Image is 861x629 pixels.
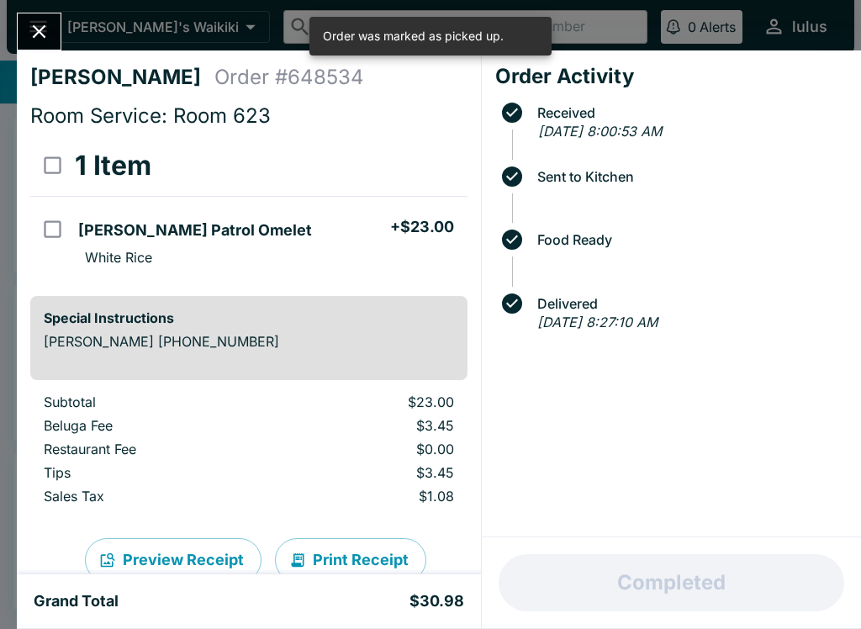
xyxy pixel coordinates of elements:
[34,591,119,611] h5: Grand Total
[288,464,453,481] p: $3.45
[529,105,848,120] span: Received
[529,232,848,247] span: Food Ready
[18,13,61,50] button: Close
[30,394,467,511] table: orders table
[44,394,261,410] p: Subtotal
[323,22,504,50] div: Order was marked as picked up.
[409,591,464,611] h5: $30.98
[30,135,467,283] table: orders table
[214,65,364,90] h4: Order # 648534
[30,65,214,90] h4: [PERSON_NAME]
[44,441,261,457] p: Restaurant Fee
[288,394,453,410] p: $23.00
[529,169,848,184] span: Sent to Kitchen
[288,441,453,457] p: $0.00
[85,538,261,582] button: Preview Receipt
[44,417,261,434] p: Beluga Fee
[529,296,848,311] span: Delivered
[275,538,426,582] button: Print Receipt
[44,488,261,505] p: Sales Tax
[30,103,271,128] span: Room Service: Room 623
[390,217,454,237] h5: + $23.00
[75,149,151,182] h3: 1 Item
[495,64,848,89] h4: Order Activity
[44,309,454,326] h6: Special Instructions
[288,488,453,505] p: $1.08
[538,123,662,140] em: [DATE] 8:00:53 AM
[288,417,453,434] p: $3.45
[537,314,658,330] em: [DATE] 8:27:10 AM
[78,220,312,240] h5: [PERSON_NAME] Patrol Omelet
[44,464,261,481] p: Tips
[85,249,152,266] p: White Rice
[44,333,454,350] p: [PERSON_NAME] [PHONE_NUMBER]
